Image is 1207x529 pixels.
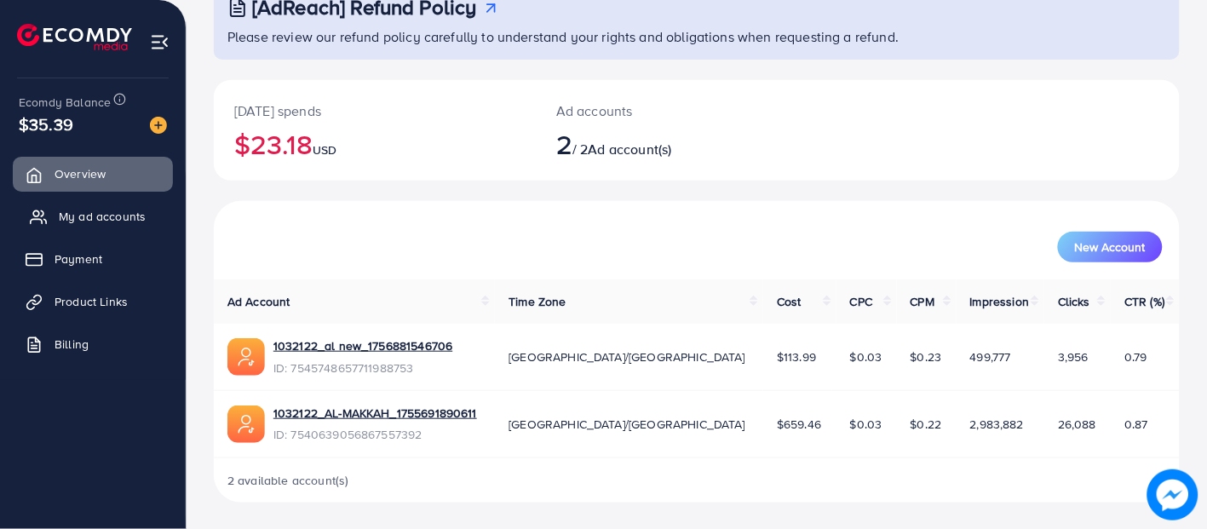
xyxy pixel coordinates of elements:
a: 1032122_AL-MAKKAH_1755691890611 [273,405,477,422]
h2: $23.18 [234,128,515,160]
span: Billing [55,336,89,353]
img: logo [17,24,132,50]
img: image [1147,469,1198,520]
span: 0.87 [1124,416,1148,433]
span: $0.23 [911,348,942,365]
p: Please review our refund policy carefully to understand your rights and obligations when requesti... [227,26,1170,47]
p: [DATE] spends [234,101,515,121]
a: Overview [13,157,173,191]
span: Impression [970,293,1030,310]
span: Clicks [1058,293,1090,310]
span: 499,777 [970,348,1011,365]
span: $659.46 [777,416,821,433]
span: 2,983,882 [970,416,1024,433]
span: [GEOGRAPHIC_DATA]/[GEOGRAPHIC_DATA] [509,348,745,365]
span: Overview [55,165,106,182]
button: New Account [1058,232,1163,262]
img: ic-ads-acc.e4c84228.svg [227,405,265,443]
span: Ecomdy Balance [19,94,111,111]
span: 2 available account(s) [227,472,349,489]
a: Billing [13,327,173,361]
span: [GEOGRAPHIC_DATA]/[GEOGRAPHIC_DATA] [509,416,745,433]
span: ID: 7540639056867557392 [273,426,477,443]
img: image [150,117,167,134]
img: ic-ads-acc.e4c84228.svg [227,338,265,376]
span: 0.79 [1124,348,1147,365]
span: Ad Account [227,293,290,310]
span: 3,956 [1058,348,1089,365]
span: $113.99 [777,348,816,365]
span: Ad account(s) [589,140,672,158]
span: $0.22 [911,416,942,433]
span: CPC [850,293,872,310]
span: Payment [55,250,102,267]
span: ID: 7545748657711988753 [273,359,452,377]
span: CPM [911,293,934,310]
a: 1032122_al new_1756881546706 [273,337,452,354]
span: CTR (%) [1124,293,1164,310]
p: Ad accounts [556,101,757,121]
span: My ad accounts [59,208,146,225]
a: My ad accounts [13,199,173,233]
span: USD [313,141,336,158]
span: $0.03 [850,348,882,365]
img: menu [150,32,170,52]
span: Cost [777,293,802,310]
span: $35.39 [19,112,73,136]
span: Product Links [55,293,128,310]
span: 26,088 [1058,416,1096,433]
span: Time Zone [509,293,566,310]
a: Product Links [13,285,173,319]
span: New Account [1075,241,1146,253]
span: 2 [556,124,572,164]
span: $0.03 [850,416,882,433]
a: Payment [13,242,173,276]
h2: / 2 [556,128,757,160]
